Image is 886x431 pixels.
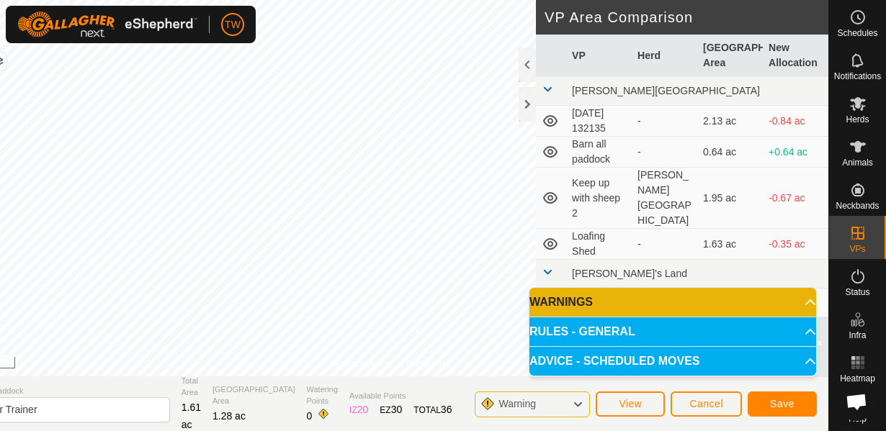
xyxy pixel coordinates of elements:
span: [PERSON_NAME]'s Land [572,268,687,279]
span: Status [845,288,869,296]
div: IZ [349,402,368,417]
span: 1.28 ac [212,410,246,422]
span: Total Area [182,375,201,399]
span: Neckbands [836,201,879,210]
td: +0.64 ac [763,137,828,168]
span: 36 [441,404,452,415]
span: Herds [846,115,869,124]
button: Cancel [671,391,742,417]
span: Save [770,398,795,409]
span: WARNINGS [529,296,593,308]
h2: VP Area Comparison [545,9,828,26]
p-accordion-header: RULES - GENERAL [529,317,816,346]
a: Privacy Policy [336,358,390,371]
span: Notifications [834,72,881,81]
span: Animals [842,158,873,167]
div: - [637,114,692,129]
span: VPs [849,245,865,253]
p-accordion-header: ADVICE - SCHEDULED MOVES [529,347,816,376]
td: Keep up with sheep 2 [566,168,632,229]
th: VP [566,35,632,77]
th: New Allocation [763,35,828,77]
td: 1.63 ac [697,229,763,260]
button: Save [748,391,817,417]
img: Gallagher Logo [17,12,197,37]
a: Contact Us [407,358,449,371]
span: Heatmap [840,374,875,383]
span: RULES - GENERAL [529,326,635,337]
span: Available Points [349,390,452,402]
td: -0.35 ac [763,229,828,260]
p-accordion-header: WARNINGS [529,288,816,317]
td: 2.13 ac [697,106,763,137]
span: ADVICE - SCHEDULED MOVES [529,355,699,367]
a: Help [829,389,886,429]
td: Barn all paddock [566,137,632,168]
span: 0 [307,410,313,422]
span: 1.61 ac [182,401,201,430]
span: 30 [391,404,403,415]
div: - [637,145,692,160]
td: -0.67 ac [763,168,828,229]
span: 20 [357,404,369,415]
button: View [596,391,665,417]
span: Schedules [837,29,877,37]
span: Watering Points [307,384,339,407]
span: TW [225,17,241,32]
td: 0.64 ac [697,137,763,168]
div: Open chat [837,382,876,421]
span: [GEOGRAPHIC_DATA] Area [212,384,295,407]
span: Help [849,414,867,423]
td: 1.95 ac [697,168,763,229]
span: [PERSON_NAME][GEOGRAPHIC_DATA] [572,85,760,96]
td: -0.84 ac [763,106,828,137]
span: View [619,398,642,409]
div: EZ [380,402,402,417]
th: Herd [632,35,697,77]
div: [PERSON_NAME][GEOGRAPHIC_DATA] [637,168,692,228]
td: [DATE] 132135 [566,106,632,137]
span: Infra [849,331,866,340]
div: - [637,237,692,252]
span: Cancel [689,398,723,409]
th: [GEOGRAPHIC_DATA] Area [697,35,763,77]
span: Warning [498,398,536,409]
td: Loafing Shed [566,229,632,260]
div: TOTAL [413,402,452,417]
